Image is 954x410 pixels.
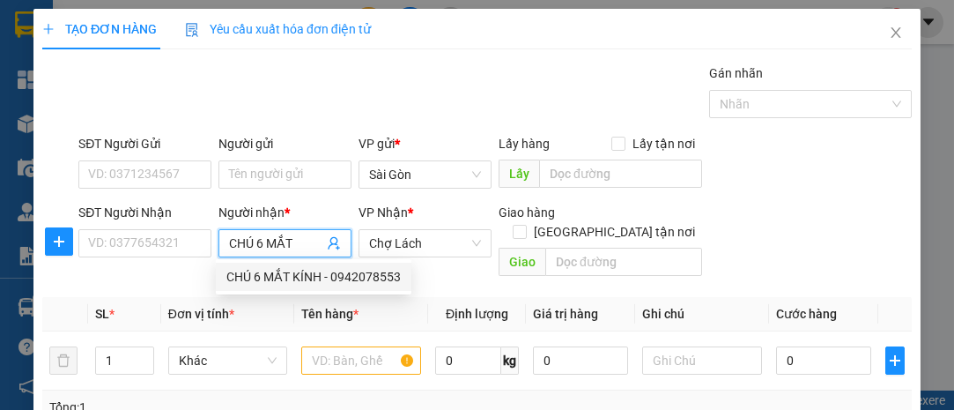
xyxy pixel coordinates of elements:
[218,203,351,222] div: Người nhận
[499,248,545,276] span: Giao
[327,236,341,250] span: user-add
[533,347,628,375] input: 0
[359,205,408,220] span: VP Nhận
[42,23,55,35] span: plus
[95,307,109,321] span: SL
[369,230,481,257] span: Chợ Lách
[168,57,320,82] div: 0338665801
[185,23,199,37] img: icon
[885,347,905,375] button: plus
[301,307,359,321] span: Tên hàng
[527,222,702,242] span: [GEOGRAPHIC_DATA] tận nơi
[301,347,421,375] input: VD: Bàn, Ghế
[15,15,156,36] div: Sài Gòn
[185,22,371,36] span: Yêu cầu xuất hóa đơn điện tử
[889,26,903,40] span: close
[78,203,211,222] div: SĐT Người Nhận
[168,17,211,35] span: Nhận:
[446,307,508,321] span: Định lượng
[226,267,401,287] div: CHÚ 6 MẮT KÍNH - 0942078553
[635,297,769,332] th: Ghi chú
[218,134,351,153] div: Người gửi
[78,134,211,153] div: SĐT Người Gửi
[871,9,921,58] button: Close
[168,36,320,57] div: MINH THẮM
[533,307,598,321] span: Giá trị hàng
[166,97,190,116] span: CC :
[776,307,837,321] span: Cước hàng
[539,160,701,188] input: Dọc đường
[499,160,539,188] span: Lấy
[216,263,411,291] div: CHÚ 6 MẮT KÍNH - 0942078553
[179,347,277,374] span: Khác
[501,347,519,375] span: kg
[545,248,701,276] input: Dọc đường
[709,66,763,80] label: Gán nhãn
[15,17,42,35] span: Gửi:
[499,205,555,220] span: Giao hàng
[166,93,322,117] div: 30.000
[359,134,492,153] div: VP gửi
[168,307,234,321] span: Đơn vị tính
[625,134,702,153] span: Lấy tận nơi
[886,354,904,368] span: plus
[42,22,157,36] span: TẠO ĐƠN HÀNG
[15,128,320,150] div: Tên hàng: KIỆN ( : 1 )
[499,137,550,151] span: Lấy hàng
[642,347,762,375] input: Ghi Chú
[168,15,320,36] div: Chợ Lách
[162,126,186,151] span: SL
[49,347,78,375] button: delete
[45,227,73,256] button: plus
[369,161,481,188] span: Sài Gòn
[46,235,72,249] span: plus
